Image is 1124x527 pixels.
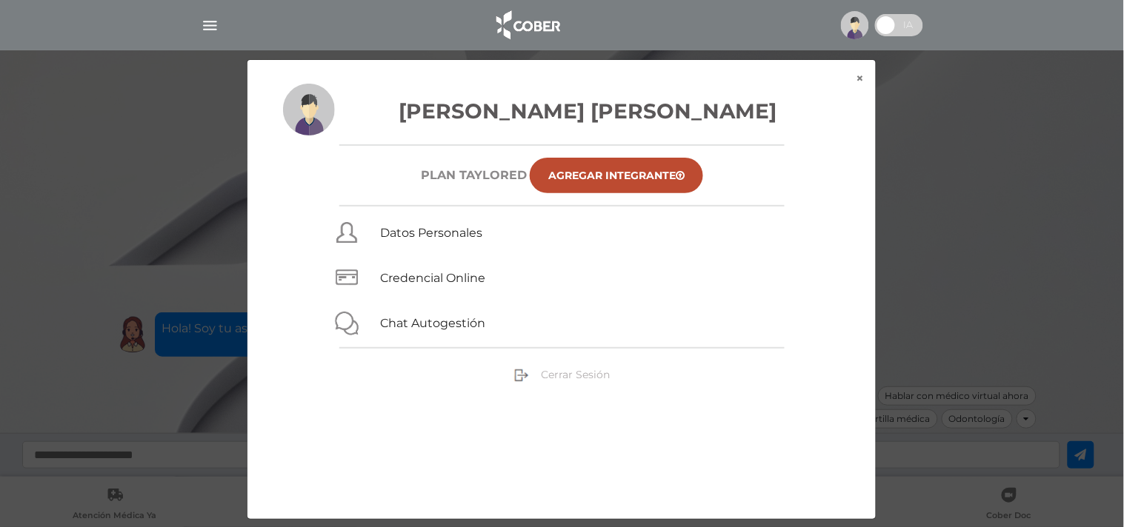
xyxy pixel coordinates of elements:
img: logo_cober_home-white.png [488,7,566,43]
img: profile-placeholder.svg [283,84,335,135]
a: Credencial Online [380,271,485,285]
h6: Plan TAYLORED [421,168,527,182]
a: Cerrar Sesión [514,367,610,380]
a: Chat Autogestión [380,316,485,330]
img: profile-placeholder.svg [841,11,869,39]
span: Cerrar Sesión [541,368,610,381]
img: sign-out.png [514,368,529,383]
a: Agregar Integrante [530,158,703,193]
a: Datos Personales [380,226,482,240]
img: Cober_menu-lines-white.svg [201,16,219,35]
h3: [PERSON_NAME] [PERSON_NAME] [283,95,840,127]
button: × [844,60,876,97]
